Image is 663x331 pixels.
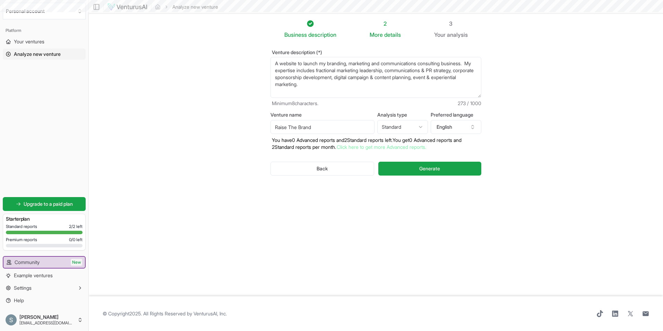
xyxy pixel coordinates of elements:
[431,112,481,117] label: Preferred language
[15,259,40,266] span: Community
[69,224,83,229] span: 2 / 2 left
[270,162,374,176] button: Back
[337,144,426,150] a: Click here to get more Advanced reports.
[270,120,374,134] input: Optional venture name
[19,314,75,320] span: [PERSON_NAME]
[6,215,83,222] h3: Starter plan
[270,137,481,151] p: You have 0 Advanced reports and 2 Standard reports left. Y ou get 0 Advanced reports and 2 Standa...
[378,162,481,176] button: Generate
[458,100,481,107] span: 273 / 1000
[14,51,61,58] span: Analyze new venture
[193,311,226,316] a: VenturusAI, Inc
[3,312,86,328] button: [PERSON_NAME][EMAIL_ADDRESS][DOMAIN_NAME]
[284,31,307,39] span: Business
[419,165,440,172] span: Generate
[3,36,86,47] a: Your ventures
[384,31,401,38] span: details
[270,112,374,117] label: Venture name
[431,120,481,134] button: English
[447,31,468,38] span: analysis
[6,314,17,325] img: ACg8ocImhshmkKhFTFxYGFQkNJNLyAYRSWZaZO2_w_JLNe6Esda6dQ=s96-c
[24,201,73,207] span: Upgrade to a paid plan
[270,50,481,55] label: Venture description (*)
[272,100,318,107] span: Minimum 8 characters.
[3,25,86,36] div: Platform
[6,224,37,229] span: Standard reports
[3,49,86,60] a: Analyze new venture
[14,38,44,45] span: Your ventures
[69,237,83,243] span: 0 / 0 left
[370,31,383,39] span: More
[3,295,86,306] a: Help
[377,112,428,117] label: Analysis type
[103,310,227,317] span: © Copyright 2025 . All Rights Reserved by .
[434,19,468,28] div: 3
[308,31,336,38] span: description
[19,320,75,326] span: [EMAIL_ADDRESS][DOMAIN_NAME]
[3,270,86,281] a: Example ventures
[434,31,446,39] span: Your
[71,259,82,266] span: New
[3,257,85,268] a: CommunityNew
[3,197,86,211] a: Upgrade to a paid plan
[370,19,401,28] div: 2
[14,272,53,279] span: Example ventures
[6,237,37,243] span: Premium reports
[14,285,32,291] span: Settings
[14,297,24,304] span: Help
[3,282,86,294] button: Settings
